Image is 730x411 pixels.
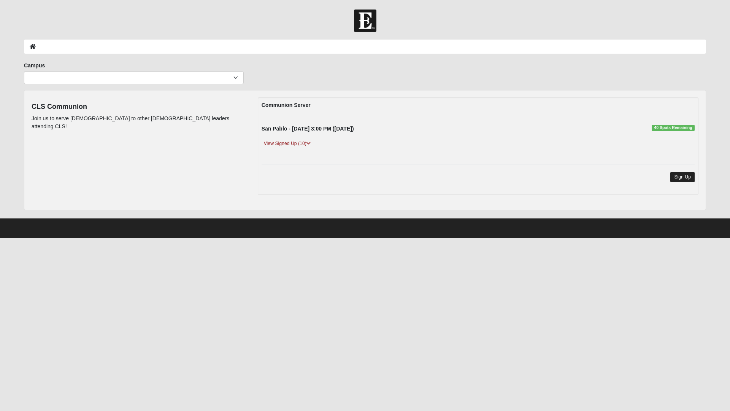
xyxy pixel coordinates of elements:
[354,10,376,32] img: Church of Eleven22 Logo
[32,103,246,111] h4: CLS Communion
[652,125,695,131] span: 40 Spots Remaining
[32,115,246,131] p: Join us to serve [DEMOGRAPHIC_DATA] to other [DEMOGRAPHIC_DATA] leaders attending CLS!
[24,62,45,69] label: Campus
[262,126,354,132] strong: San Pablo - [DATE] 3:00 PM ([DATE])
[262,102,311,108] strong: Communion Server
[262,140,313,148] a: View Signed Up (10)
[670,172,695,182] a: Sign Up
